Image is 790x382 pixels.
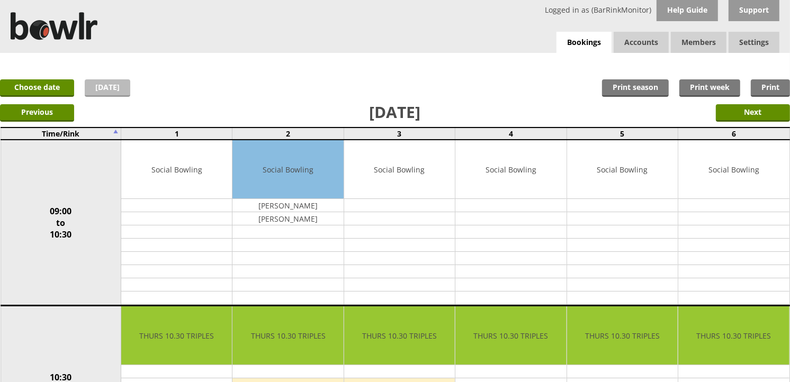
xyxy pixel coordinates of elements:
td: Social Bowling [344,140,455,199]
td: THURS 10.30 TRIPLES [567,306,678,365]
td: 2 [232,128,344,140]
a: Bookings [556,32,612,53]
td: 5 [567,128,678,140]
td: Social Bowling [455,140,566,199]
a: [DATE] [85,79,130,97]
td: THURS 10.30 TRIPLES [232,306,343,365]
td: Social Bowling [567,140,678,199]
td: 1 [121,128,232,140]
td: Social Bowling [232,140,343,199]
td: THURS 10.30 TRIPLES [121,306,232,365]
td: THURS 10.30 TRIPLES [455,306,566,365]
td: THURS 10.30 TRIPLES [678,306,789,365]
span: Members [671,32,726,53]
td: 6 [678,128,789,140]
td: THURS 10.30 TRIPLES [344,306,455,365]
td: Social Bowling [121,140,232,199]
a: Print week [679,79,740,97]
span: Settings [729,32,779,53]
td: [PERSON_NAME] [232,199,343,212]
td: 4 [455,128,567,140]
a: Print season [602,79,669,97]
td: 09:00 to 10:30 [1,140,121,306]
td: Social Bowling [678,140,789,199]
a: Print [751,79,790,97]
span: Accounts [614,32,669,53]
td: 3 [344,128,455,140]
td: [PERSON_NAME] [232,212,343,225]
input: Next [716,104,790,122]
td: Time/Rink [1,128,121,140]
